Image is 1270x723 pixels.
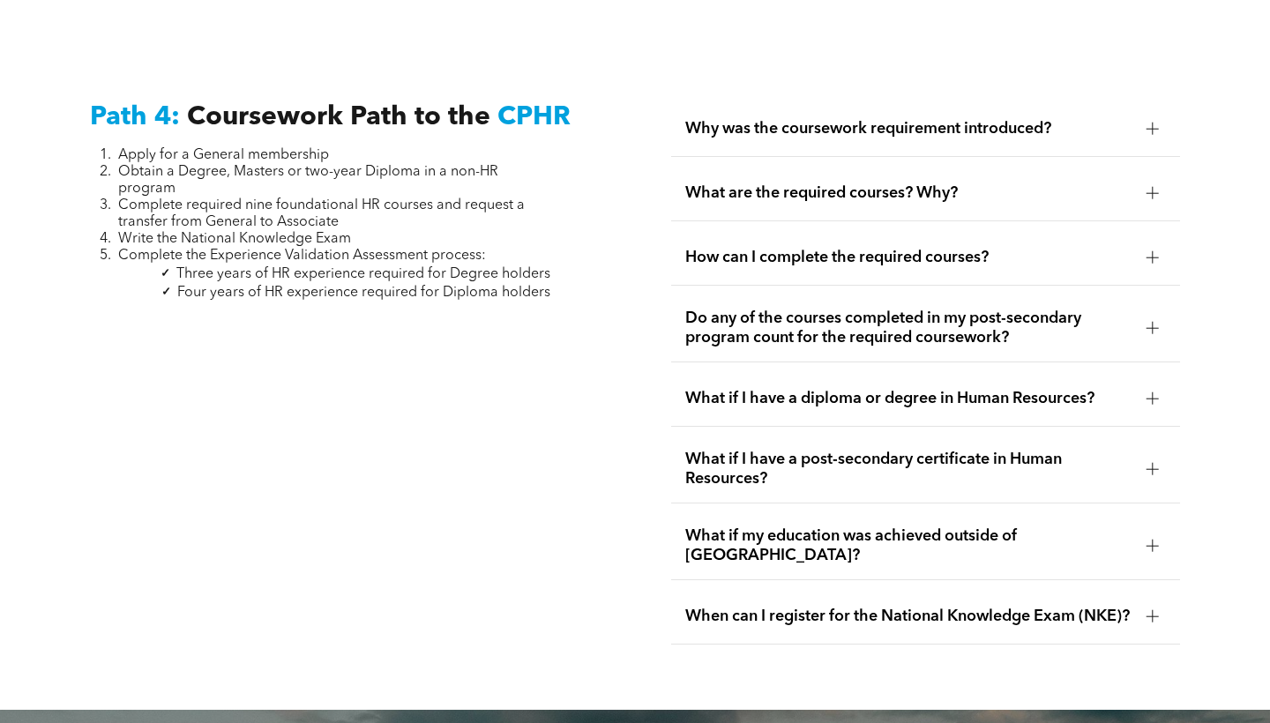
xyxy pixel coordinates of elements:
span: Four years of HR experience required for Diploma holders [177,286,550,300]
span: What if I have a post-secondary certificate in Human Resources? [685,450,1132,488]
span: Write the National Knowledge Exam [118,232,351,246]
span: Complete required nine foundational HR courses and request a transfer from General to Associate [118,198,525,229]
span: Do any of the courses completed in my post-secondary program count for the required coursework? [685,309,1132,347]
span: When can I register for the National Knowledge Exam (NKE)? [685,607,1132,626]
span: What if I have a diploma or degree in Human Resources? [685,389,1132,408]
span: Complete the Experience Validation Assessment process: [118,249,486,263]
span: Three years of HR experience required for Degree holders [176,267,550,281]
span: Coursework Path to the [187,104,490,130]
span: Obtain a Degree, Masters or two-year Diploma in a non-HR program [118,165,498,196]
span: Why was the coursework requirement introduced? [685,119,1132,138]
span: Apply for a General membership [118,148,329,162]
span: Path 4: [90,104,180,130]
span: What if my education was achieved outside of [GEOGRAPHIC_DATA]? [685,526,1132,565]
span: What are the required courses? Why? [685,183,1132,203]
span: CPHR [497,104,571,130]
span: How can I complete the required courses? [685,248,1132,267]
